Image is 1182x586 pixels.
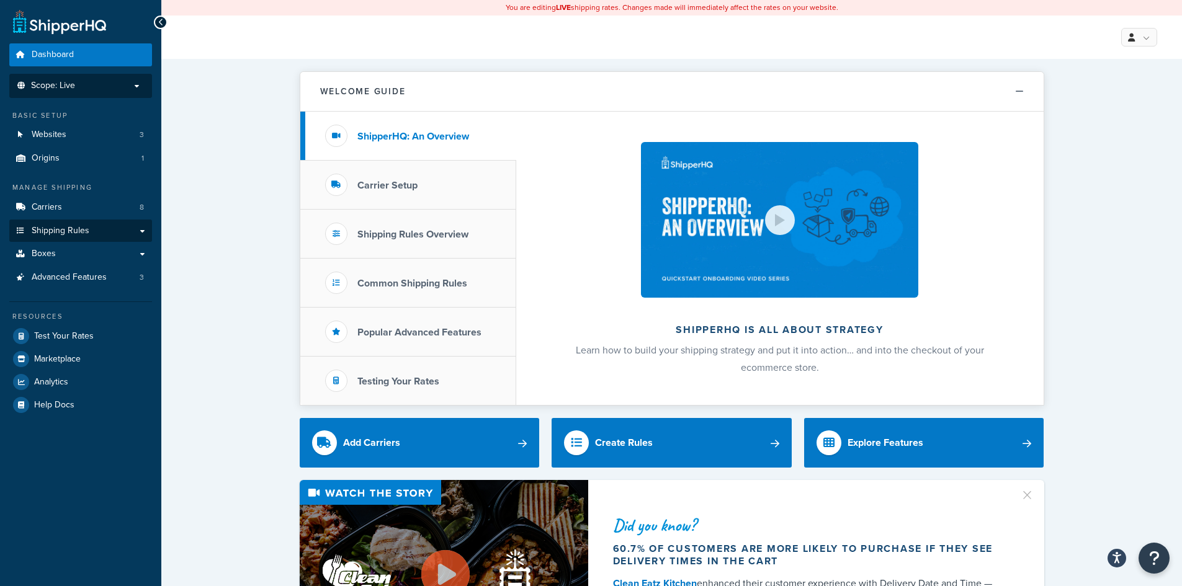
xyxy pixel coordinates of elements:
[32,202,62,213] span: Carriers
[32,153,60,164] span: Origins
[9,371,152,393] a: Analytics
[804,418,1044,468] a: Explore Features
[357,131,469,142] h3: ShipperHQ: An Overview
[31,81,75,91] span: Scope: Live
[9,147,152,170] a: Origins1
[34,354,81,365] span: Marketplace
[576,343,984,375] span: Learn how to build your shipping strategy and put it into action… and into the checkout of your e...
[140,130,144,140] span: 3
[32,50,74,60] span: Dashboard
[140,272,144,283] span: 3
[9,196,152,219] a: Carriers8
[848,434,923,451] div: Explore Features
[34,400,74,411] span: Help Docs
[32,226,89,236] span: Shipping Rules
[32,130,66,140] span: Websites
[300,418,540,468] a: Add Carriers
[141,153,144,164] span: 1
[357,278,467,289] h3: Common Shipping Rules
[34,377,68,388] span: Analytics
[595,434,653,451] div: Create Rules
[9,196,152,219] li: Carriers
[343,434,400,451] div: Add Carriers
[357,180,418,191] h3: Carrier Setup
[552,418,792,468] a: Create Rules
[9,266,152,289] a: Advanced Features3
[9,147,152,170] li: Origins
[9,394,152,416] a: Help Docs
[32,272,107,283] span: Advanced Features
[613,543,1005,567] div: 60.7% of customers are more likely to purchase if they see delivery times in the cart
[300,72,1044,112] button: Welcome Guide
[9,348,152,370] a: Marketplace
[9,220,152,242] a: Shipping Rules
[1139,543,1170,574] button: Open Resource Center
[320,87,406,96] h2: Welcome Guide
[9,325,152,347] a: Test Your Rates
[641,142,918,298] img: ShipperHQ is all about strategy
[140,202,144,213] span: 8
[9,123,152,146] a: Websites3
[9,182,152,193] div: Manage Shipping
[549,324,1011,335] h2: ShipperHQ is all about strategy
[9,43,152,66] a: Dashboard
[9,110,152,121] div: Basic Setup
[9,123,152,146] li: Websites
[357,229,468,240] h3: Shipping Rules Overview
[9,266,152,289] li: Advanced Features
[357,376,439,387] h3: Testing Your Rates
[556,2,571,13] b: LIVE
[34,331,94,342] span: Test Your Rates
[613,517,1005,534] div: Did you know?
[32,249,56,259] span: Boxes
[357,327,481,338] h3: Popular Advanced Features
[9,311,152,322] div: Resources
[9,242,152,265] a: Boxes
